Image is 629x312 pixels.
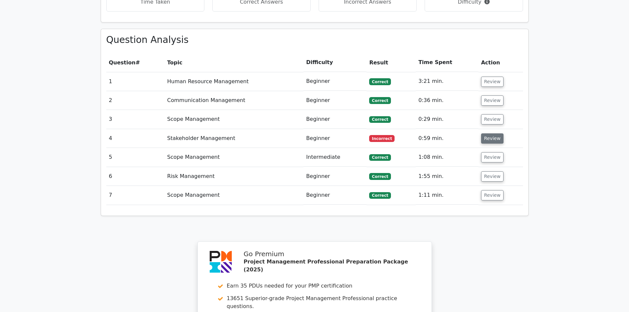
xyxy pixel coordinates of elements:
th: Result [367,53,416,72]
td: Scope Management [164,110,303,129]
span: Correct [369,173,391,180]
td: 7 [106,186,165,205]
td: Scope Management [164,186,303,205]
td: Intermediate [303,148,367,167]
button: Review [481,95,504,106]
td: Risk Management [164,167,303,186]
td: Beginner [303,167,367,186]
td: 5 [106,148,165,167]
td: 3:21 min. [416,72,478,91]
span: Correct [369,116,391,123]
button: Review [481,171,504,182]
button: Review [481,190,504,200]
button: Review [481,77,504,87]
td: 0:29 min. [416,110,478,129]
h3: Question Analysis [106,34,523,46]
span: Incorrect [369,135,395,142]
td: 1:11 min. [416,186,478,205]
span: Correct [369,192,391,199]
td: 1 [106,72,165,91]
th: Action [478,53,523,72]
span: Correct [369,97,391,104]
span: Correct [369,78,391,85]
td: 6 [106,167,165,186]
th: Time Spent [416,53,478,72]
td: Beginner [303,110,367,129]
td: Beginner [303,72,367,91]
td: Scope Management [164,148,303,167]
td: Communication Management [164,91,303,110]
td: 3 [106,110,165,129]
td: Beginner [303,186,367,205]
button: Review [481,133,504,144]
span: Correct [369,154,391,161]
td: Beginner [303,91,367,110]
th: Difficulty [303,53,367,72]
td: 0:36 min. [416,91,478,110]
td: 1:08 min. [416,148,478,167]
td: 4 [106,129,165,148]
th: # [106,53,165,72]
td: 0:59 min. [416,129,478,148]
td: 2 [106,91,165,110]
td: Beginner [303,129,367,148]
button: Review [481,152,504,162]
th: Topic [164,53,303,72]
td: 1:55 min. [416,167,478,186]
td: Stakeholder Management [164,129,303,148]
span: Question [109,59,136,66]
td: Human Resource Management [164,72,303,91]
button: Review [481,114,504,124]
